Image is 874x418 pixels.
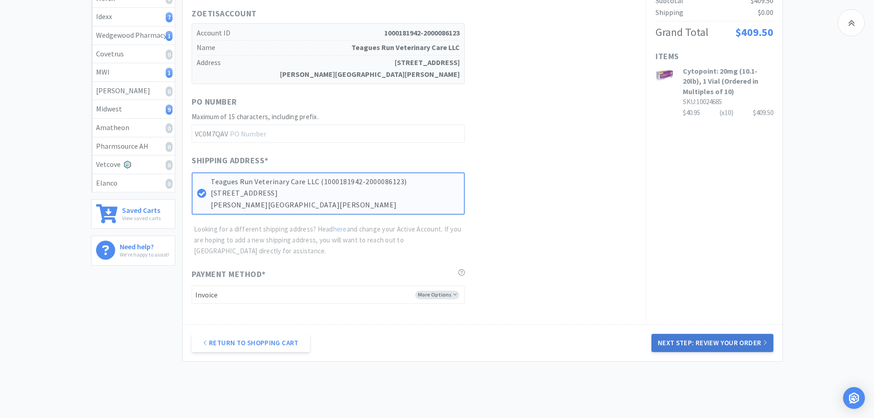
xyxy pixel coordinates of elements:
p: Teagues Run Veterinary Care LLC (1000181942-2000086123) [211,176,459,188]
p: [PERSON_NAME][GEOGRAPHIC_DATA][PERSON_NAME] [211,199,459,211]
a: Covetrus0 [91,45,175,64]
span: Maximum of 15 characters, including prefix. [192,112,319,121]
span: VC0M7QAV [192,125,230,142]
h1: Items [655,50,773,63]
h5: Account ID [197,26,460,41]
a: MWI1 [91,63,175,82]
span: $0.00 [758,8,773,17]
i: 0 [166,160,173,170]
div: Shipping [655,7,683,19]
img: 39cef90203794d518db4e981ce7afd39_524968.jpeg [655,66,674,84]
span: Shipping Address * [192,154,269,167]
i: 1 [166,31,173,41]
div: Pharmsource AH [96,141,170,152]
a: Midwest9 [91,100,175,119]
div: $409.50 [753,107,773,118]
strong: Teagues Run Veterinary Care LLC [351,42,460,54]
i: 1 [166,68,173,78]
div: MWI [96,66,170,78]
h6: Need help? [120,241,169,250]
i: 0 [166,50,173,60]
div: Grand Total [655,24,708,41]
a: Wedgewood Pharmacy1 [91,26,175,45]
p: [STREET_ADDRESS] [211,187,459,199]
div: Idexx [96,11,170,23]
div: Covetrus [96,48,170,60]
a: Saved CartsView saved carts [91,199,175,229]
h3: Cytopoint: 20mg (10.1-20lb), 1 Vial (Ordered in Multiples of 10) [683,66,773,96]
p: View saved carts [122,214,161,222]
a: [PERSON_NAME]0 [91,82,175,101]
div: Wedgewood Pharmacy [96,30,170,41]
div: Vetcove [96,159,170,171]
a: Idexx7 [91,8,175,26]
i: 9 [166,105,173,115]
p: We're happy to assist! [120,250,169,259]
a: here [333,225,347,233]
i: 7 [166,12,173,22]
h1: Zoetis Account [192,7,465,20]
span: PO Number [192,96,237,109]
div: Elanco [96,177,170,189]
a: Return to Shopping Cart [192,334,310,352]
input: PO Number [192,125,465,143]
span: Payment Method * [192,268,266,281]
i: 0 [166,86,173,96]
a: Vetcove0 [91,156,175,174]
div: Midwest [96,103,170,115]
span: SKU: 10024685 [683,97,722,106]
h6: Saved Carts [122,204,161,214]
strong: [STREET_ADDRESS] [PERSON_NAME][GEOGRAPHIC_DATA][PERSON_NAME] [280,57,460,80]
a: Elanco0 [91,174,175,192]
div: Amatheon [96,122,170,134]
button: Next Step: Review Your Order [651,334,773,352]
a: Amatheon0 [91,119,175,137]
i: 0 [166,123,173,133]
i: 0 [166,179,173,189]
div: [PERSON_NAME] [96,85,170,97]
div: (x 10 ) [720,107,733,118]
div: Open Intercom Messenger [843,387,865,409]
i: 0 [166,142,173,152]
h5: Address [197,55,460,81]
strong: 1000181942-2000086123 [384,27,460,39]
span: $409.50 [735,25,773,39]
div: $40.95 [683,107,773,118]
h5: Name [197,40,460,55]
p: Looking for a different shipping address? Head and change your Active Account. If you are hoping ... [194,224,465,257]
a: Pharmsource AH0 [91,137,175,156]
